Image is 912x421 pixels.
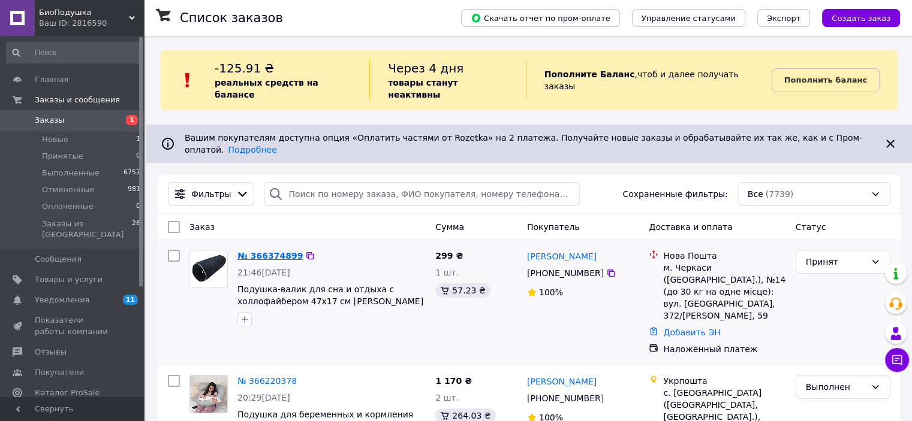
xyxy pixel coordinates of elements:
[35,274,103,285] span: Товары и услуги
[179,71,197,89] img: :exclamation:
[42,151,83,162] span: Принятые
[663,262,785,322] div: м. Черкаси ([GEOGRAPHIC_DATA].), №14 (до 30 кг на одне місце): вул. [GEOGRAPHIC_DATA], 372/[PERSO...
[35,367,84,378] span: Покупатели
[632,9,745,27] button: Управление статусами
[388,78,457,99] b: товары станут неактивны
[228,145,277,155] a: Подробнее
[264,182,580,206] input: Поиск по номеру заказа, ФИО покупателя, номеру телефона, Email, номеру накладной
[42,168,100,178] span: Выполненные
[642,14,736,23] span: Управление статусами
[39,18,144,29] div: Ваш ID: 2816590
[215,78,318,99] b: реальных средств на балансе
[663,328,720,337] a: Добавить ЭН
[42,184,94,195] span: Отмененные
[42,201,94,212] span: Оплаченные
[748,188,763,200] span: Все
[126,115,138,125] span: 1
[527,250,597,262] a: [PERSON_NAME]
[132,219,140,240] span: 26
[128,184,140,195] span: 981
[42,134,68,145] span: Новые
[810,13,900,22] a: Создать заказ
[189,250,228,288] a: Фото товару
[189,222,215,232] span: Заказ
[237,376,297,386] a: № 366220378
[180,11,283,25] h1: Список заказов
[525,265,606,281] div: [PHONE_NUMBER]
[39,7,129,18] span: БиоПодушка
[237,284,423,306] a: Подушка-валик для сна и отдыха с холлофайбером 47х17 см [PERSON_NAME]
[544,69,635,79] b: Пополните Баланс
[767,14,800,23] span: Экспорт
[237,268,290,277] span: 21:46[DATE]
[832,14,890,23] span: Создать заказ
[35,115,64,126] span: Заказы
[237,251,303,261] a: № 366374899
[435,268,459,277] span: 1 шт.
[6,42,142,63] input: Поиск
[663,343,785,355] div: Наложенный платеж
[388,61,463,75] span: Через 4 дня
[123,295,138,305] span: 11
[35,315,111,337] span: Показатели работы компании
[136,201,140,212] span: 0
[35,295,89,305] span: Уведомления
[663,250,785,262] div: Нова Пошта
[806,255,866,268] div: Принят
[526,60,772,101] div: , чтоб и далее получать заказы
[185,133,862,155] span: Вашим покупателям доступна опция «Оплатить частями от Rozetka» на 2 платежа. Получайте новые зака...
[35,347,67,358] span: Отзывы
[527,375,597,387] a: [PERSON_NAME]
[136,151,140,162] span: 0
[35,387,100,398] span: Каталог ProSale
[663,375,785,387] div: Укрпошта
[237,393,290,402] span: 20:29[DATE]
[136,134,140,145] span: 1
[539,287,563,297] span: 100%
[35,254,82,265] span: Сообщения
[461,9,620,27] button: Скачать отчет по пром-оплате
[525,390,606,407] div: [PHONE_NUMBER]
[35,95,120,105] span: Заказы и сообщения
[435,251,463,261] span: 299 ₴
[435,222,464,232] span: Сумма
[885,348,909,372] button: Чат с покупателем
[822,9,900,27] button: Создать заказ
[757,9,810,27] button: Экспорт
[124,168,140,178] span: 6757
[35,74,68,85] span: Главная
[784,75,867,84] b: Пополнить баланс
[796,222,826,232] span: Статус
[215,61,274,75] span: -125.91 ₴
[766,189,794,199] span: (7739)
[190,250,227,287] img: Фото товару
[435,376,472,386] span: 1 170 ₴
[42,219,132,240] span: Заказы из [GEOGRAPHIC_DATA]
[189,375,228,413] a: Фото товару
[435,283,490,298] div: 57.23 ₴
[191,188,231,200] span: Фильтры
[649,222,732,232] span: Доставка и оплата
[471,13,610,23] span: Скачать отчет по пром-оплате
[622,188,727,200] span: Сохраненные фильтры:
[435,393,459,402] span: 2 шт.
[806,380,866,393] div: Выполнен
[190,375,227,413] img: Фото товару
[772,68,880,92] a: Пополнить баланс
[527,222,580,232] span: Покупатель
